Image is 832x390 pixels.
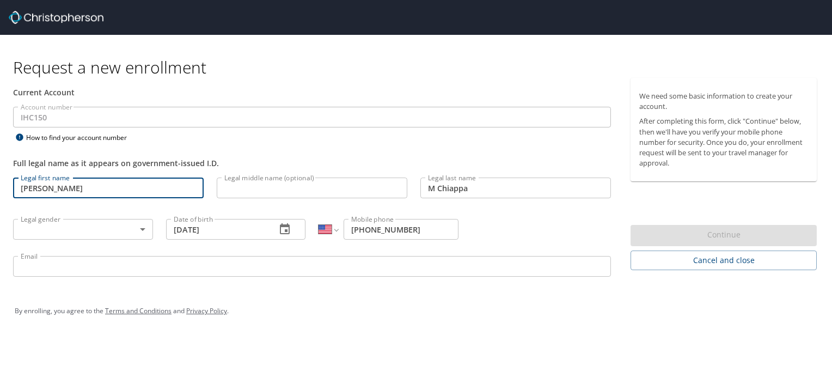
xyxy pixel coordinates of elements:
[639,91,808,112] p: We need some basic information to create your account.
[9,11,103,24] img: cbt logo
[639,116,808,168] p: After completing this form, click "Continue" below, then we'll have you verify your mobile phone ...
[105,306,172,315] a: Terms and Conditions
[13,157,611,169] div: Full legal name as it appears on government-issued I.D.
[13,87,611,98] div: Current Account
[631,251,817,271] button: Cancel and close
[639,254,808,267] span: Cancel and close
[13,219,153,240] div: ​
[166,219,268,240] input: MM/DD/YYYY
[344,219,458,240] input: Enter phone number
[13,57,825,78] h1: Request a new enrollment
[15,297,817,325] div: By enrolling, you agree to the and .
[13,131,149,144] div: How to find your account number
[186,306,227,315] a: Privacy Policy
